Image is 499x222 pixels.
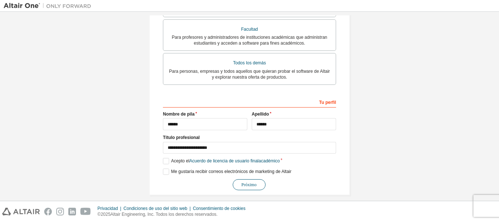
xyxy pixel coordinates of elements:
font: Acuerdo de licencia de usuario final [189,158,258,163]
font: Apellido [252,112,269,117]
font: Para profesores y administradores de instituciones académicas que administran estudiantes y acced... [172,35,327,46]
button: Próximo [233,179,266,190]
font: Privacidad [98,206,118,211]
font: Consentimiento de cookies [193,206,245,211]
font: Todos los demás [233,60,266,65]
font: Me gustaría recibir correos electrónicos de marketing de Altair [171,169,291,174]
img: facebook.svg [44,208,52,215]
font: Tu perfil [319,100,336,105]
font: Condiciones de uso del sitio web [123,206,187,211]
font: Título profesional [163,135,200,140]
font: 2025 [101,212,111,217]
font: Altair Engineering, Inc. Todos los derechos reservados. [110,212,217,217]
font: Para personas, empresas y todos aquellos que quieran probar el software de Altair y explorar nues... [169,69,330,80]
img: instagram.svg [56,208,64,215]
font: académico [259,158,280,163]
font: © [98,212,101,217]
img: youtube.svg [80,208,91,215]
font: Acepto el [171,158,189,163]
font: Facultad [241,27,258,32]
img: Altair Uno [4,2,95,10]
font: Nombre de pila [163,112,195,117]
font: Próximo [241,182,256,187]
img: altair_logo.svg [2,208,40,215]
img: linkedin.svg [68,208,76,215]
